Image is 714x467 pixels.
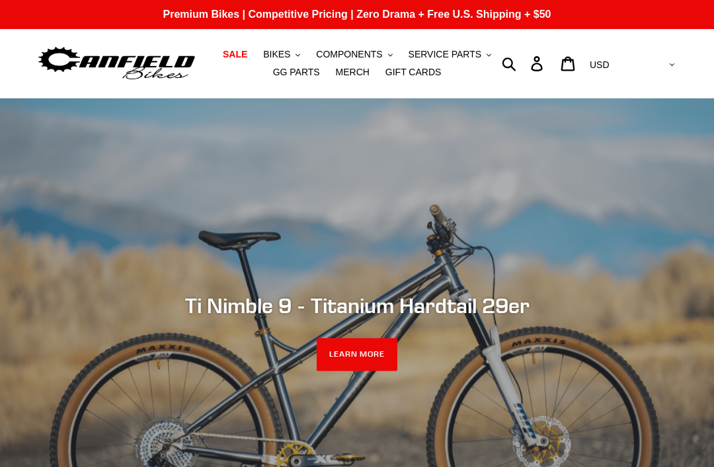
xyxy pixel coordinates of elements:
[336,67,370,78] span: MERCH
[223,49,247,60] span: SALE
[266,63,327,81] a: GG PARTS
[409,49,481,60] span: SERVICE PARTS
[216,46,254,63] a: SALE
[329,63,376,81] a: MERCH
[273,67,320,78] span: GG PARTS
[257,46,307,63] button: BIKES
[36,44,197,84] img: Canfield Bikes
[309,46,399,63] button: COMPONENTS
[385,67,442,78] span: GIFT CARDS
[317,338,398,371] a: LEARN MORE
[316,49,382,60] span: COMPONENTS
[263,49,290,60] span: BIKES
[36,293,678,318] h2: Ti Nimble 9 - Titanium Hardtail 29er
[402,46,498,63] button: SERVICE PARTS
[379,63,448,81] a: GIFT CARDS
